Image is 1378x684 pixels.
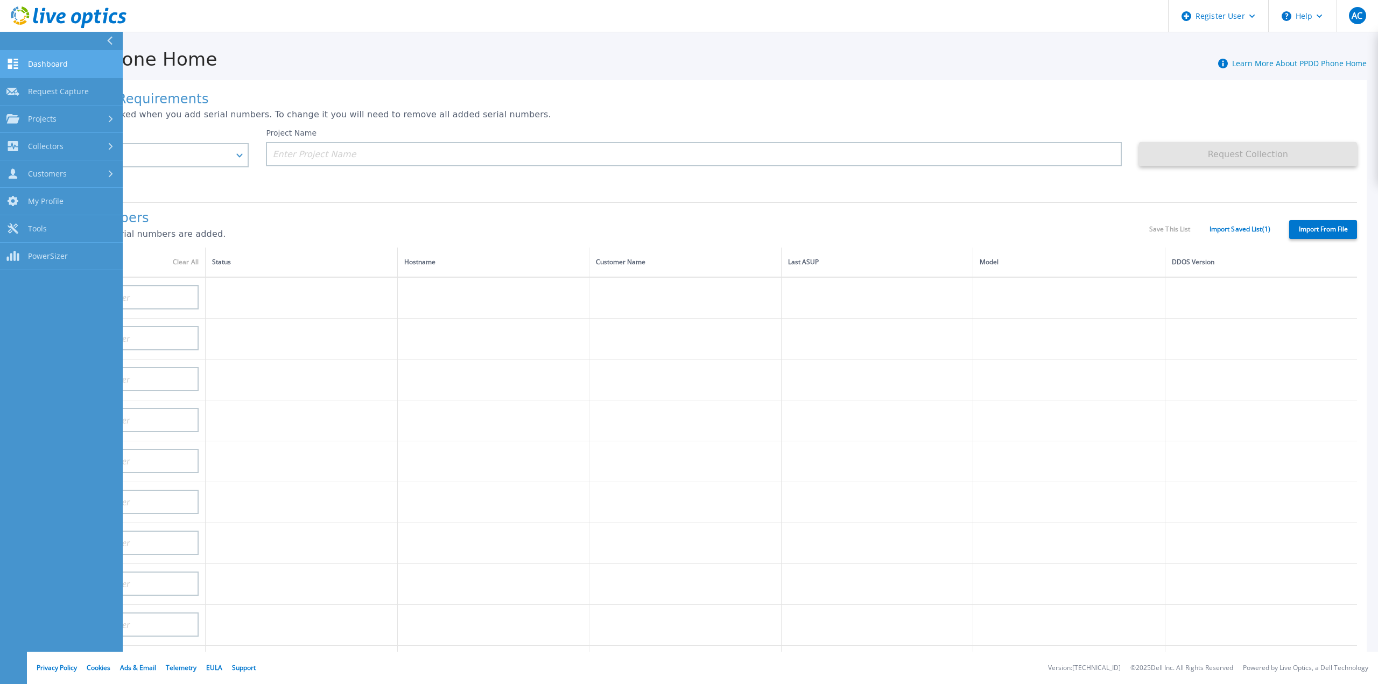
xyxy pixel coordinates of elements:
h1: Collection Requirements [48,92,1357,107]
input: Enter Serial Number [48,326,199,350]
input: Enter Project Name [266,142,1121,166]
input: Enter Serial Number [48,285,199,309]
a: Privacy Policy [37,663,77,672]
span: Customers [28,169,67,179]
li: Powered by Live Optics, a Dell Technology [1243,665,1368,672]
input: Enter Serial Number [48,490,199,514]
a: Import Saved List ( 1 ) [1210,225,1270,233]
th: Customer Name [589,248,782,277]
p: 0 of 20 (max) serial numbers are added. [48,229,1149,239]
a: Support [232,663,256,672]
span: Projects [28,114,57,124]
input: Enter Serial Number [48,449,199,473]
th: Model [973,248,1165,277]
div: Last 15 Days [55,150,229,160]
a: EULA [206,663,222,672]
h1: Serial Numbers [48,211,1149,226]
p: Timeframe is locked when you add serial numbers. To change it you will need to remove all added s... [48,110,1357,119]
span: Collectors [28,142,64,151]
li: © 2025 Dell Inc. All Rights Reserved [1130,665,1233,672]
span: AC [1352,11,1362,20]
span: PowerSizer [28,251,68,261]
label: Project Name [266,129,317,137]
span: Dashboard [28,59,68,69]
a: Telemetry [166,663,196,672]
th: Hostname [397,248,589,277]
th: Last ASUP [781,248,973,277]
a: Ads & Email [120,663,156,672]
label: Import From File [1289,220,1357,239]
span: Tools [28,224,47,234]
input: Enter Serial Number [48,367,199,391]
input: Enter Serial Number [48,572,199,596]
span: My Profile [28,196,64,206]
div: Serial Number [54,256,199,268]
span: Request Capture [28,87,89,96]
input: Enter Serial Number [48,408,199,432]
th: Status [206,248,398,277]
a: Learn More About PPDD Phone Home [1232,58,1367,68]
input: Enter Serial Number [48,612,199,637]
input: Enter Serial Number [48,531,199,555]
th: DDOS Version [1165,248,1357,277]
li: Version: [TECHNICAL_ID] [1048,665,1121,672]
a: Cookies [87,663,110,672]
button: Request Collection [1139,142,1357,166]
